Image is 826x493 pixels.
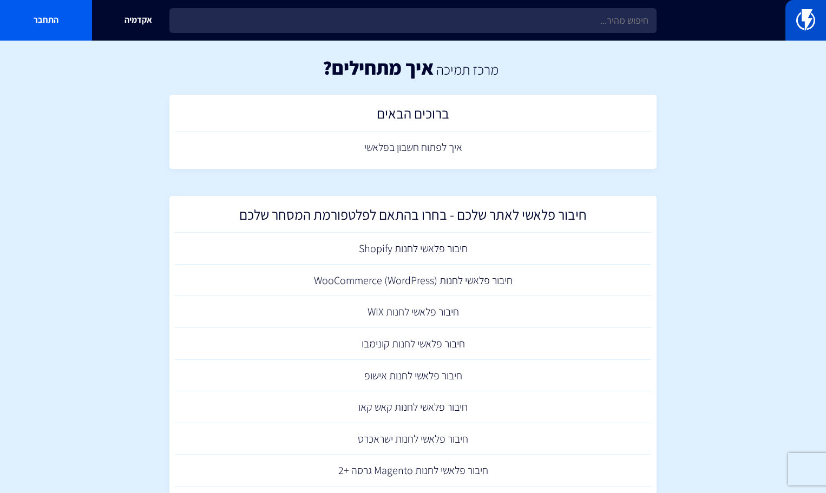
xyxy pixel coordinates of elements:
[169,8,657,33] input: חיפוש מהיר...
[175,265,651,297] a: חיבור פלאשי לחנות (WooCommerce (WordPress
[175,391,651,423] a: חיבור פלאשי לחנות קאש קאו
[175,201,651,233] a: חיבור פלאשי לאתר שלכם - בחרו בהתאם לפלטפורמת המסחר שלכם
[175,455,651,487] a: חיבור פלאשי לחנות Magento גרסה +2
[175,233,651,265] a: חיבור פלאשי לחנות Shopify
[175,100,651,132] a: ברוכים הבאים
[175,360,651,392] a: חיבור פלאשי לחנות אישופ
[175,423,651,455] a: חיבור פלאשי לחנות ישראכרט
[175,296,651,328] a: חיבור פלאשי לחנות WIX
[436,60,499,78] a: מרכז תמיכה
[180,106,646,127] h2: ברוכים הבאים
[180,207,646,228] h2: חיבור פלאשי לאתר שלכם - בחרו בהתאם לפלטפורמת המסחר שלכם
[323,57,434,78] h1: איך מתחילים?
[175,328,651,360] a: חיבור פלאשי לחנות קונימבו
[175,132,651,163] a: איך לפתוח חשבון בפלאשי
